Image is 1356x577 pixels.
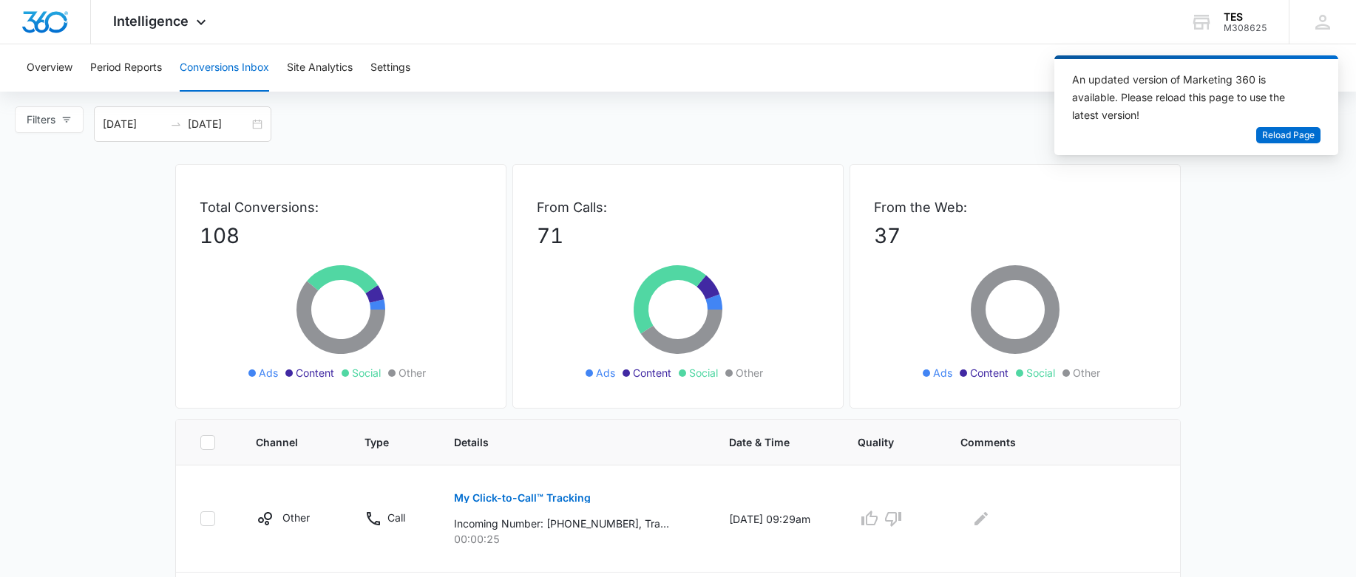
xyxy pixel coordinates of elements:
[200,220,482,251] p: 108
[454,480,591,516] button: My Click-to-Call™ Tracking
[596,365,615,380] span: Ads
[960,434,1135,450] span: Comments
[729,434,801,450] span: Date & Time
[736,365,763,380] span: Other
[689,365,718,380] span: Social
[454,493,591,503] p: My Click-to-Call™ Tracking
[969,507,993,530] button: Edit Comments
[970,365,1008,380] span: Content
[711,465,840,573] td: [DATE] 09:29am
[537,220,819,251] p: 71
[933,365,952,380] span: Ads
[287,44,353,92] button: Site Analytics
[1256,127,1321,144] button: Reload Page
[103,116,164,132] input: Start date
[256,434,308,450] span: Channel
[858,434,903,450] span: Quality
[874,197,1156,217] p: From the Web:
[113,13,189,29] span: Intelligence
[454,531,694,547] p: 00:00:25
[399,365,426,380] span: Other
[259,365,278,380] span: Ads
[1072,71,1303,124] div: An updated version of Marketing 360 is available. Please reload this page to use the latest version!
[27,112,55,128] span: Filters
[537,197,819,217] p: From Calls:
[188,116,249,132] input: End date
[387,510,405,525] p: Call
[1262,129,1315,143] span: Reload Page
[454,434,672,450] span: Details
[1026,365,1055,380] span: Social
[170,118,182,130] span: to
[15,106,84,133] button: Filters
[1224,11,1267,23] div: account name
[454,516,669,531] p: Incoming Number: [PHONE_NUMBER], Tracking Number: [PHONE_NUMBER], Ring To: [PHONE_NUMBER], Caller...
[1224,23,1267,33] div: account id
[200,197,482,217] p: Total Conversions:
[180,44,269,92] button: Conversions Inbox
[296,365,334,380] span: Content
[1073,365,1100,380] span: Other
[27,44,72,92] button: Overview
[365,434,397,450] span: Type
[90,44,162,92] button: Period Reports
[370,44,410,92] button: Settings
[352,365,381,380] span: Social
[282,510,310,525] p: Other
[170,118,182,130] span: swap-right
[874,220,1156,251] p: 37
[633,365,671,380] span: Content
